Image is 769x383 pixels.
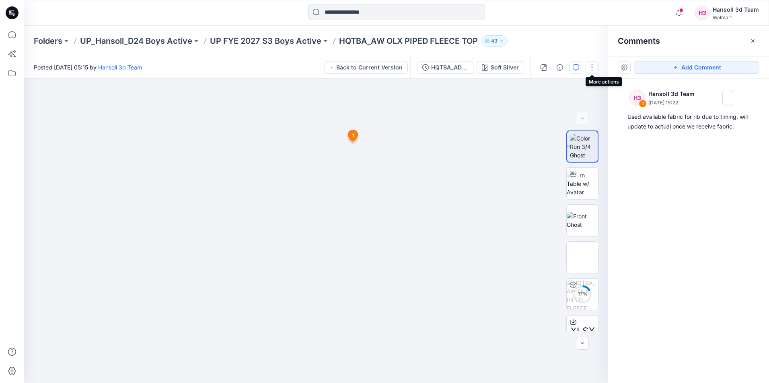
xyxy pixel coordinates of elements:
p: HQTBA_AW OLX PIPED FLEECE TOP [339,35,478,47]
a: Folders [34,35,62,47]
img: Front Ghost [567,212,598,229]
img: Color Run 3/4 Ghost [570,134,598,159]
img: HQTBA_AW OLX PIPED FLEECE TOP Soft Silver [567,279,598,310]
div: Soft Silver [491,63,519,72]
p: [DATE] 19:22 [648,99,700,107]
p: 43 [491,37,498,45]
a: UP_Hansoll_D24 Boys Active [80,35,192,47]
div: 17 % [573,291,592,297]
div: 1 [639,100,647,108]
p: Hansoll 3d Team [648,89,700,99]
a: Hansoll 3d Team [98,64,142,71]
div: Hansoll 3d Team [713,5,759,14]
button: HQTBA_ADM SC_AW OLX PIPED FLEECE TOP [417,61,473,74]
button: Add Comment [634,61,759,74]
span: Posted [DATE] 05:15 by [34,63,142,71]
img: Turn Table w/ Avatar [567,171,598,196]
button: Back to Current Version [325,61,408,74]
img: eyJhbGciOiJIUzI1NiIsImtpZCI6IjAiLCJzbHQiOiJzZXMiLCJ0eXAiOiJKV1QifQ.eyJkYXRhIjp7InR5cGUiOiJzdG9yYW... [231,108,401,277]
div: H3 [695,6,709,20]
button: Soft Silver [477,61,524,74]
button: Details [553,61,566,74]
a: UP FYE 2027 S3 Boys Active [210,35,321,47]
div: Used available fabric for rib due to timing, will update to actual once we receive fabric. [627,112,750,131]
div: HQTBA_ADM SC_AW OLX PIPED FLEECE TOP [431,63,468,72]
button: 43 [481,35,508,47]
div: H3 [629,90,645,106]
div: Walmart [713,14,759,20]
span: XLSX [570,324,595,338]
h2: Comments [618,36,660,46]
